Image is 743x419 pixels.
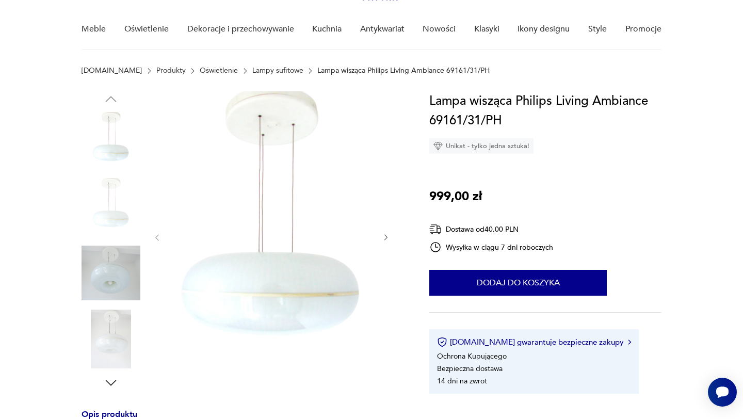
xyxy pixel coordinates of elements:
[172,91,371,382] img: Zdjęcie produktu Lampa wisząca Philips Living Ambiance 69161/31/PH
[360,9,405,49] a: Antykwariat
[82,244,140,302] img: Zdjęcie produktu Lampa wisząca Philips Living Ambiance 69161/31/PH
[708,378,737,407] iframe: Smartsupp widget button
[82,310,140,368] img: Zdjęcie produktu Lampa wisząca Philips Living Ambiance 69161/31/PH
[628,340,631,345] img: Ikona strzałki w prawo
[82,112,140,171] img: Zdjęcie produktu Lampa wisząca Philips Living Ambiance 69161/31/PH
[429,223,442,236] img: Ikona dostawy
[423,9,456,49] a: Nowości
[429,223,553,236] div: Dostawa od 40,00 PLN
[437,376,487,386] li: 14 dni na zwrot
[312,9,342,49] a: Kuchnia
[429,241,553,253] div: Wysyłka w ciągu 7 dni roboczych
[474,9,499,49] a: Klasyki
[429,187,482,206] p: 999,00 zł
[437,337,447,347] img: Ikona certyfikatu
[429,91,661,131] h1: Lampa wisząca Philips Living Ambiance 69161/31/PH
[187,9,294,49] a: Dekoracje i przechowywanie
[124,9,169,49] a: Oświetlenie
[82,178,140,237] img: Zdjęcie produktu Lampa wisząca Philips Living Ambiance 69161/31/PH
[429,270,607,296] button: Dodaj do koszyka
[82,9,106,49] a: Meble
[437,351,507,361] li: Ochrona Kupującego
[518,9,570,49] a: Ikony designu
[625,9,661,49] a: Promocje
[317,67,490,75] p: Lampa wisząca Philips Living Ambiance 69161/31/PH
[437,337,631,347] button: [DOMAIN_NAME] gwarantuje bezpieczne zakupy
[433,141,443,151] img: Ikona diamentu
[437,364,503,374] li: Bezpieczna dostawa
[252,67,303,75] a: Lampy sufitowe
[429,138,534,154] div: Unikat - tylko jedna sztuka!
[82,67,142,75] a: [DOMAIN_NAME]
[200,67,238,75] a: Oświetlenie
[156,67,186,75] a: Produkty
[588,9,607,49] a: Style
